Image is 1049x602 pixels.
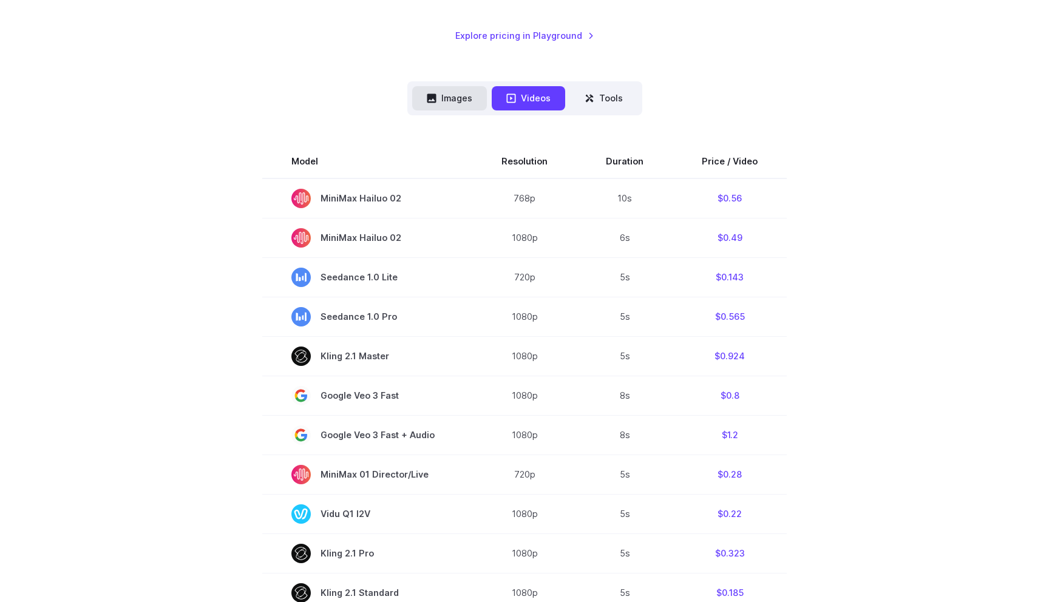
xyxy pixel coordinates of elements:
[570,86,637,110] button: Tools
[472,376,577,415] td: 1080p
[291,307,443,326] span: Seedance 1.0 Pro
[673,178,787,218] td: $0.56
[262,144,472,178] th: Model
[472,455,577,494] td: 720p
[673,376,787,415] td: $0.8
[577,297,673,336] td: 5s
[472,415,577,455] td: 1080p
[673,336,787,376] td: $0.924
[577,494,673,533] td: 5s
[472,336,577,376] td: 1080p
[673,455,787,494] td: $0.28
[577,415,673,455] td: 8s
[673,218,787,257] td: $0.49
[577,144,673,178] th: Duration
[577,533,673,573] td: 5s
[472,144,577,178] th: Resolution
[291,465,443,484] span: MiniMax 01 Director/Live
[472,178,577,218] td: 768p
[291,268,443,287] span: Seedance 1.0 Lite
[291,504,443,524] span: Vidu Q1 I2V
[673,533,787,573] td: $0.323
[291,228,443,248] span: MiniMax Hailuo 02
[472,297,577,336] td: 1080p
[291,347,443,366] span: Kling 2.1 Master
[291,425,443,445] span: Google Veo 3 Fast + Audio
[673,415,787,455] td: $1.2
[412,86,487,110] button: Images
[577,455,673,494] td: 5s
[472,494,577,533] td: 1080p
[577,218,673,257] td: 6s
[577,178,673,218] td: 10s
[673,257,787,297] td: $0.143
[577,376,673,415] td: 8s
[472,533,577,573] td: 1080p
[291,386,443,405] span: Google Veo 3 Fast
[673,144,787,178] th: Price / Video
[492,86,565,110] button: Videos
[455,29,594,42] a: Explore pricing in Playground
[577,336,673,376] td: 5s
[472,218,577,257] td: 1080p
[577,257,673,297] td: 5s
[472,257,577,297] td: 720p
[673,297,787,336] td: $0.565
[291,189,443,208] span: MiniMax Hailuo 02
[291,544,443,563] span: Kling 2.1 Pro
[673,494,787,533] td: $0.22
